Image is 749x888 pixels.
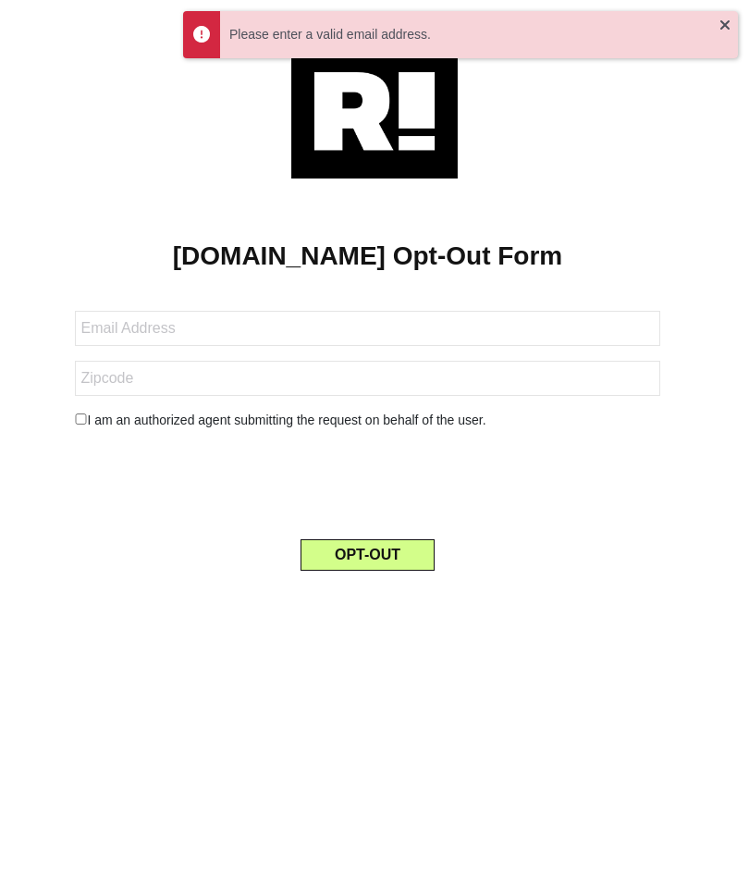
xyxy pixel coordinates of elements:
[61,411,673,430] div: I am an authorized agent submitting the request on behalf of the user.
[75,311,659,346] input: Email Address
[291,44,458,179] img: Retention.com
[229,25,719,44] div: Please enter a valid email address.
[28,240,707,272] h1: [DOMAIN_NAME] Opt-Out Form
[301,539,435,571] button: OPT-OUT
[75,361,659,396] input: Zipcode
[227,445,509,517] iframe: reCAPTCHA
